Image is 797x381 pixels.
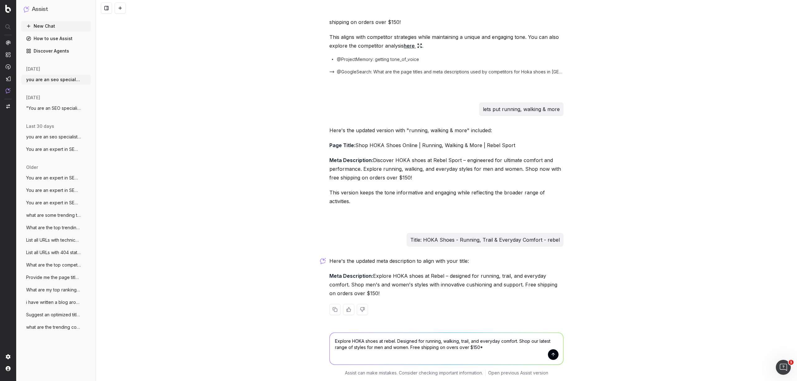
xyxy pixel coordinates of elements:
[6,354,11,359] img: Setting
[789,360,794,365] span: 1
[32,5,48,14] h1: Assist
[320,258,326,264] img: Botify assist logo
[329,33,564,50] p: This aligns with competitor strategies while maintaining a unique and engaging tone. You can also...
[26,95,40,101] span: [DATE]
[21,75,91,85] button: you are an seo specialist. Can you write
[21,248,91,258] button: List all URLs with 404 status code from
[337,56,419,63] span: @ProjectMemory: getting tone_of_voice
[6,64,11,69] img: Activation
[329,69,564,75] button: @GoogleSearch: What are the page titles and meta descriptions used by competitors for Hoka shoes ...
[329,273,373,279] strong: Meta Description:
[330,333,563,365] textarea: Explore HOKA shoes at rebel. Designed for running, walking, trail, and everyday comfort. Shop our...
[21,310,91,320] button: Suggest an optimized title and descripti
[21,132,91,142] button: you are an seo specialist and in content
[21,272,91,282] button: Provide me the page title and a table of
[329,157,373,163] strong: Meta Description:
[329,141,564,150] p: Shop HOKA Shoes Online | Running, Walking & More | Rebel Sport
[345,370,483,376] p: Assist can make mistakes. Consider checking important information.
[21,173,91,183] button: You are an expert in SEO and structure
[776,360,791,375] iframe: Intercom live chat
[26,262,81,268] span: What are the top competitors ranking for
[21,144,91,154] button: You are an expert in SEO and content str
[26,187,81,193] span: You are an expert in SEO and structured
[26,225,81,231] span: What are the top trending topics for run
[21,223,91,233] button: What are the top trending topics for run
[26,134,81,140] span: you are an seo specialist and in content
[6,40,11,45] img: Analytics
[21,198,91,208] button: You are an expert in SEO and structured
[6,366,11,371] img: My account
[26,212,81,218] span: what are some trending topics that would
[329,126,564,135] p: Here's the updated version with "running, walking & more" included:
[26,237,81,243] span: List all URLs with technical errors
[329,156,564,182] p: Discover HOKA shoes at Rebel Sport – engineered for ultimate comfort and performance. Explore run...
[26,77,81,83] span: you are an seo specialist. Can you write
[26,287,81,293] span: What are my top ranking pages?
[21,285,91,295] button: What are my top ranking pages?
[6,88,11,93] img: Assist
[26,274,81,281] span: Provide me the page title and a table of
[26,123,54,129] span: last 30 days
[26,249,81,256] span: List all URLs with 404 status code from
[410,235,560,244] p: Title: HOKA Shoes - Running, Trail & Everyday Comfort - rebel
[337,69,564,75] span: @GoogleSearch: What are the page titles and meta descriptions used by competitors for Hoka shoes ...
[6,76,11,81] img: Studio
[329,272,564,298] p: Explore HOKA shoes at Rebel – designed for running, trail, and everyday comfort. Shop men's and w...
[21,21,91,31] button: New Chat
[404,41,422,50] a: here
[26,66,40,72] span: [DATE]
[329,142,355,148] strong: Page Title:
[21,210,91,220] button: what are some trending topics that would
[329,188,564,206] p: This version keeps the tone informative and engaging while reflecting the broader range of activi...
[6,104,10,109] img: Switch project
[26,299,81,305] span: i have written a blog around what to wea
[26,200,81,206] span: You are an expert in SEO and structured
[21,34,91,44] a: How to use Assist
[21,185,91,195] button: You are an expert in SEO and structured
[21,235,91,245] button: List all URLs with technical errors
[21,260,91,270] button: What are the top competitors ranking for
[26,146,81,152] span: You are an expert in SEO and content str
[26,324,81,330] span: what are the trending content topics aro
[21,297,91,307] button: i have written a blog around what to wea
[21,322,91,332] button: what are the trending content topics aro
[26,105,81,111] span: "You are an SEO specialist. Write metada
[488,370,548,376] a: Open previous Assist version
[24,5,88,14] button: Assist
[24,6,29,12] img: Assist
[5,5,11,13] img: Botify logo
[483,105,560,114] p: lets put running, walking & more
[26,175,81,181] span: You are an expert in SEO and structure
[26,312,81,318] span: Suggest an optimized title and descripti
[329,257,564,265] p: Here's the updated meta description to align with your title:
[26,164,38,170] span: older
[6,52,11,57] img: Intelligence
[21,46,91,56] a: Discover Agents
[21,103,91,113] button: "You are an SEO specialist. Write metada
